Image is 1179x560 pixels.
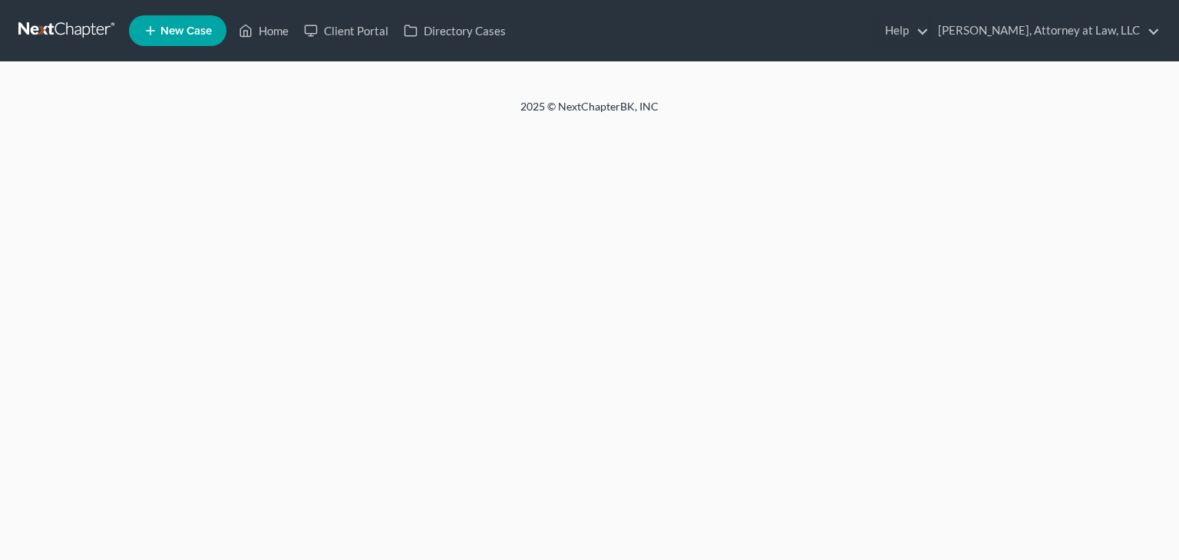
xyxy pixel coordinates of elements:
a: Client Portal [296,17,396,44]
div: 2025 © NextChapterBK, INC [152,99,1027,127]
new-legal-case-button: New Case [129,15,226,46]
a: [PERSON_NAME], Attorney at Law, LLC [930,17,1160,44]
a: Help [877,17,929,44]
a: Home [231,17,296,44]
a: Directory Cases [396,17,514,44]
